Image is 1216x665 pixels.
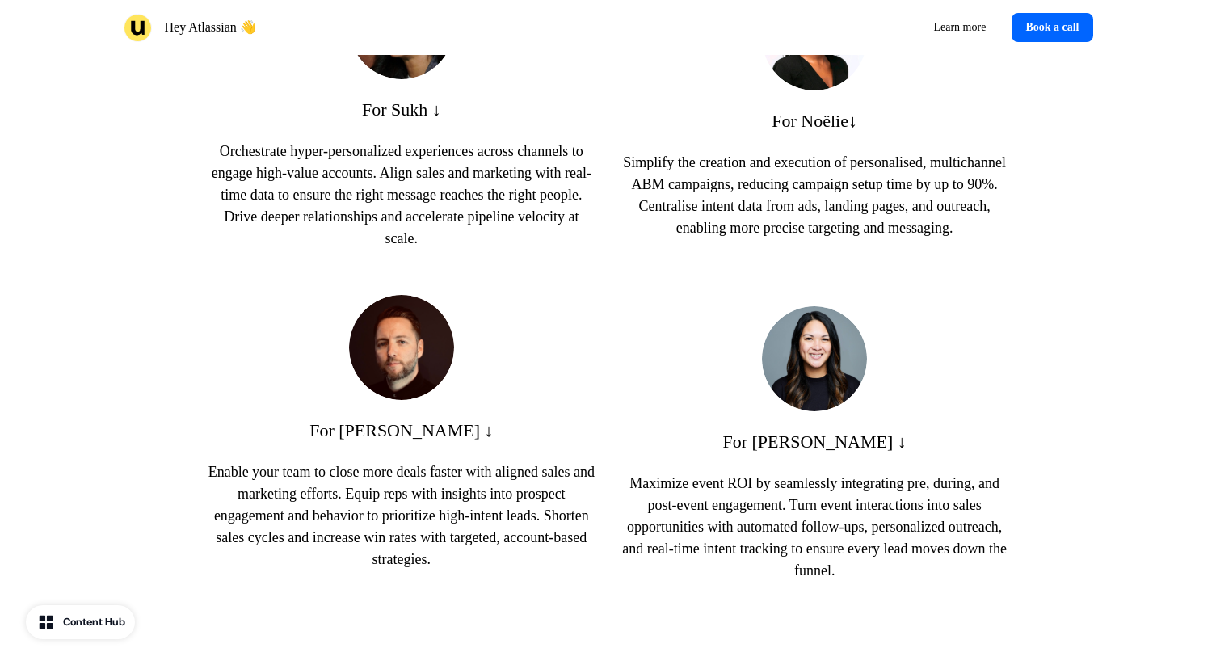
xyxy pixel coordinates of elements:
[722,431,906,453] p: For [PERSON_NAME] ↓
[621,473,1008,582] p: Maximize event ROI by seamlessly integrating pre, during, and post-event engagement. Turn event i...
[165,18,256,37] p: Hey Atlassian 👋
[1012,13,1092,42] a: Book a call
[208,141,595,250] p: Orchestrate hyper-personalized experiences across channels to engage high-value accounts. Align s...
[63,614,125,630] div: Content Hub
[362,99,441,121] p: For Sukh ↓
[309,419,493,442] p: For [PERSON_NAME] ↓
[26,605,135,639] button: Content Hub
[208,461,595,570] p: Enable your team to close more deals faster with aligned sales and marketing efforts. Equip reps ...
[621,152,1008,239] p: Simplify the creation and execution of personalised, multichannel ABM campaigns, reducing campaig...
[920,13,999,42] a: Learn more
[772,110,857,133] p: For Noëlie↓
